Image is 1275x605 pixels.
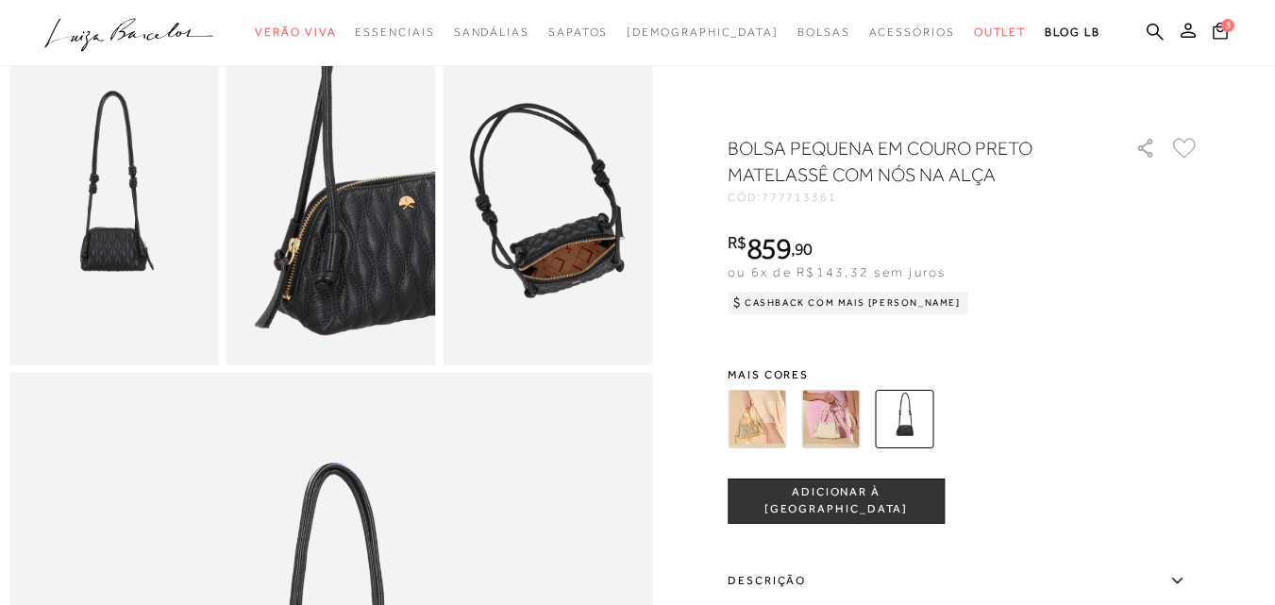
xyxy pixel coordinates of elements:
img: image [9,52,219,366]
span: ou 6x de R$143,32 sem juros [728,264,946,279]
img: BOLSA PEQUENA EM COURO DOURADO COM NÓS NA ALÇA [728,390,786,448]
a: categoryNavScreenReaderText [454,15,529,50]
a: categoryNavScreenReaderText [974,15,1027,50]
span: Outlet [974,25,1027,39]
span: BLOG LB [1045,25,1099,39]
img: BOLSA PEQUENA EM COURO PRETO MATELASSÊ COM NÓS NA ALÇA [875,390,933,448]
span: ADICIONAR À [GEOGRAPHIC_DATA] [729,484,944,517]
a: BLOG LB [1045,15,1099,50]
i: R$ [728,234,747,251]
button: ADICIONAR À [GEOGRAPHIC_DATA] [728,479,945,524]
img: BOLSA PEQUENA EM COURO OFF WHITE MATELASSÊ COM ALÇA DE NÓS [801,390,860,448]
span: [DEMOGRAPHIC_DATA] [627,25,779,39]
a: categoryNavScreenReaderText [797,15,850,50]
span: 777713361 [762,191,837,204]
a: categoryNavScreenReaderText [869,15,955,50]
a: categoryNavScreenReaderText [548,15,608,50]
a: categoryNavScreenReaderText [255,15,336,50]
img: image [443,52,652,366]
img: image [226,52,436,366]
span: Sandálias [454,25,529,39]
span: Mais cores [728,369,1200,380]
span: 90 [795,239,813,259]
span: 859 [747,231,791,265]
button: 3 [1207,21,1233,46]
span: Acessórios [869,25,955,39]
span: Essenciais [355,25,434,39]
a: categoryNavScreenReaderText [355,15,434,50]
span: Verão Viva [255,25,336,39]
div: Cashback com Mais [PERSON_NAME] [728,292,968,314]
span: 3 [1221,19,1234,32]
i: , [791,241,813,258]
h1: BOLSA PEQUENA EM COURO PRETO MATELASSÊ COM NÓS NA ALÇA [728,135,1082,188]
span: Sapatos [548,25,608,39]
div: CÓD: [728,192,1105,203]
a: noSubCategoriesText [627,15,779,50]
span: Bolsas [797,25,850,39]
